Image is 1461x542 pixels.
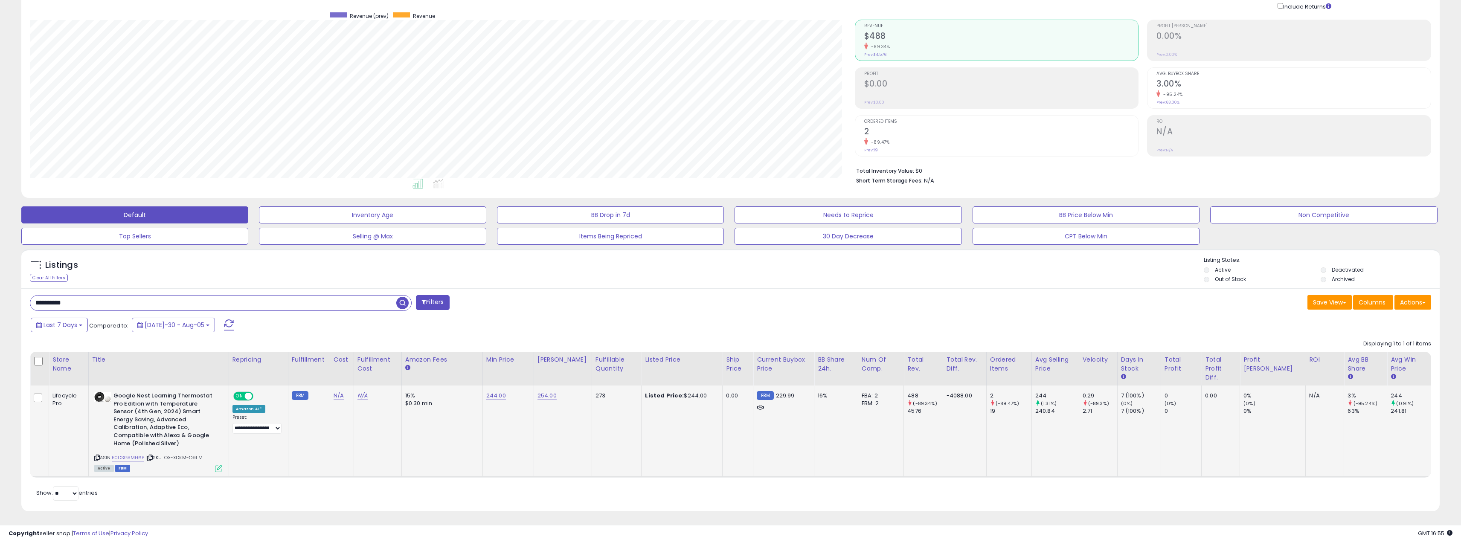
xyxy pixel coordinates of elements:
div: 3% [1348,392,1387,400]
div: 4576 [907,407,942,415]
small: (-89.47%) [996,400,1019,407]
div: Profit [PERSON_NAME] [1243,355,1302,373]
span: Show: entries [36,489,98,497]
span: Profit [PERSON_NAME] [1156,24,1431,29]
h2: 0.00% [1156,31,1431,43]
div: 244 [1035,392,1079,400]
small: Prev: $4,576 [864,52,886,57]
small: Days In Stock. [1121,373,1126,381]
div: ASIN: [94,392,222,471]
div: 7 (100%) [1121,407,1161,415]
button: Needs to Reprice [735,206,961,223]
label: Out of Stock [1215,275,1246,283]
div: Amazon AI * [232,405,266,413]
button: Save View [1307,295,1352,310]
small: Prev: 0.00% [1156,52,1177,57]
div: 0% [1243,407,1305,415]
button: Non Competitive [1210,206,1437,223]
small: (0%) [1243,400,1255,407]
small: Amazon Fees. [405,364,410,372]
a: N/A [357,391,368,400]
a: 244.00 [486,391,506,400]
h2: 2 [864,127,1139,138]
span: Revenue [864,24,1139,29]
div: Avg BB Share [1348,355,1383,373]
small: Prev: N/A [1156,148,1173,153]
div: $244.00 [645,392,716,400]
span: N/A [924,177,934,185]
div: 0.00 [1205,392,1233,400]
label: Active [1215,266,1231,273]
button: Inventory Age [259,206,486,223]
button: Columns [1353,295,1393,310]
div: ROI [1309,355,1340,364]
div: Total Rev. Diff. [947,355,983,373]
div: Ship Price [726,355,749,373]
div: 2.71 [1083,407,1117,415]
button: [DATE]-30 - Aug-05 [132,318,215,332]
span: ROI [1156,119,1431,124]
strong: Copyright [9,529,40,537]
div: Cost [334,355,350,364]
div: Days In Stock [1121,355,1157,373]
div: 0% [1243,392,1305,400]
small: Prev: 63.00% [1156,100,1179,105]
div: Listed Price [645,355,719,364]
div: 488 [907,392,942,400]
button: 30 Day Decrease [735,228,961,245]
small: (0%) [1121,400,1133,407]
div: -4088.00 [947,392,980,400]
div: Repricing [232,355,285,364]
small: (-89.3%) [1088,400,1109,407]
span: Avg. Buybox Share [1156,72,1431,76]
h2: $0.00 [864,79,1139,90]
small: Avg Win Price. [1391,373,1396,381]
div: Avg Win Price [1391,355,1427,373]
div: FBA: 2 [862,392,898,400]
button: Default [21,206,248,223]
div: Include Returns [1271,1,1342,11]
a: Terms of Use [73,529,109,537]
h2: N/A [1156,127,1431,138]
span: OFF [252,393,265,400]
div: Total Profit Diff. [1205,355,1236,382]
div: Lifecycle Pro [52,392,82,407]
button: CPT Below Min [973,228,1200,245]
label: Archived [1332,275,1355,283]
div: BB Share 24h. [818,355,854,373]
img: 31nJ8TOcqoL._SL40_.jpg [94,392,111,402]
button: BB Price Below Min [973,206,1200,223]
div: Num of Comp. [862,355,900,373]
div: 7 (100%) [1121,392,1161,400]
span: 2025-08-14 16:55 GMT [1418,529,1452,537]
div: Title [92,355,225,364]
a: N/A [334,391,344,400]
span: Revenue (prev) [350,12,389,20]
span: Columns [1359,298,1385,307]
div: $0.30 min [405,400,476,407]
div: Min Price [486,355,530,364]
div: Fulfillment Cost [357,355,398,373]
h2: $488 [864,31,1139,43]
b: Short Term Storage Fees: [856,177,923,184]
li: $0 [856,165,1425,175]
span: Compared to: [89,322,128,330]
div: Preset: [232,414,282,434]
div: Fulfillable Quantity [595,355,638,373]
h2: 3.00% [1156,79,1431,90]
button: Actions [1394,295,1431,310]
div: Total Rev. [907,355,939,373]
b: Total Inventory Value: [856,167,914,174]
p: Listing States: [1204,256,1440,264]
div: Current Buybox Price [757,355,810,373]
small: (-95.24%) [1354,400,1377,407]
div: 240.84 [1035,407,1079,415]
span: All listings currently available for purchase on Amazon [94,465,114,472]
small: -89.34% [868,43,890,50]
div: 0 [1165,392,1201,400]
h5: Listings [45,259,78,271]
small: FBM [292,391,308,400]
div: seller snap | | [9,530,148,538]
button: Top Sellers [21,228,248,245]
button: BB Drop in 7d [497,206,724,223]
